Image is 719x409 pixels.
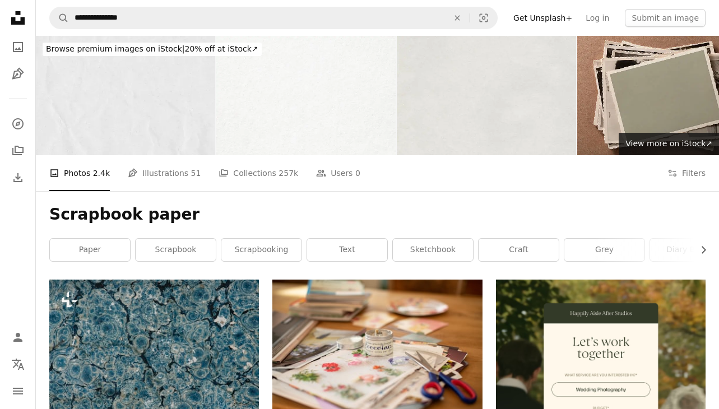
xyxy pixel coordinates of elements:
[619,133,719,155] a: View more on iStock↗
[191,167,201,179] span: 51
[216,36,396,155] img: white paper background, fibrous cardboard texture for scrapbooking
[7,380,29,402] button: Menu
[625,139,712,148] span: View more on iStock ↗
[46,44,258,53] span: 20% off at iStock ↗
[36,36,268,63] a: Browse premium images on iStock|20% off at iStock↗
[564,239,644,261] a: grey
[219,155,298,191] a: Collections 257k
[7,36,29,58] a: Photos
[7,353,29,375] button: Language
[49,204,706,225] h1: Scrapbook paper
[7,63,29,85] a: Illustrations
[625,9,706,27] button: Submit an image
[128,155,201,191] a: Illustrations 51
[355,167,360,179] span: 0
[507,9,579,27] a: Get Unsplash+
[393,239,473,261] a: sketchbook
[579,9,616,27] a: Log in
[7,140,29,162] a: Collections
[470,7,497,29] button: Visual search
[36,36,215,155] img: Closeup of white crumpled paper for texture background
[272,345,482,355] a: silver fork and knife on white and red floral table cloth
[46,44,184,53] span: Browse premium images on iStock |
[479,239,559,261] a: craft
[667,155,706,191] button: Filters
[7,113,29,135] a: Explore
[221,239,301,261] a: scrapbooking
[693,239,706,261] button: scroll list to the right
[136,239,216,261] a: scrapbook
[316,155,360,191] a: Users 0
[50,239,130,261] a: paper
[7,166,29,189] a: Download History
[50,7,69,29] button: Search Unsplash
[307,239,387,261] a: text
[445,7,470,29] button: Clear
[7,326,29,348] a: Log in / Sign up
[49,345,259,355] a: Blue abstract textured paper background
[279,167,298,179] span: 257k
[49,7,498,29] form: Find visuals sitewide
[397,36,576,155] img: White paper texture background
